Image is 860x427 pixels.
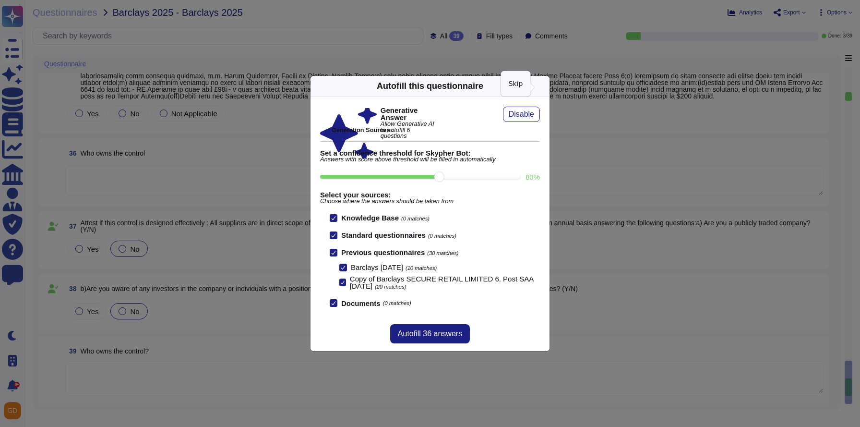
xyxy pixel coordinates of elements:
b: Select your sources: [320,191,540,198]
b: Knowledge Base [341,214,399,222]
b: Generative Answer [381,107,437,121]
span: (0 matches) [383,301,411,306]
b: Standard questionnaires [341,231,426,239]
b: Generation Sources : [332,126,394,134]
b: Set a confidence threshold for Skypher Bot: [320,149,540,157]
b: Previous questionnaires [341,248,425,256]
button: Disable [503,107,540,122]
label: 80 % [526,173,540,181]
div: Skip [501,71,531,97]
span: (10 matches) [406,265,437,271]
span: Answers with score above threshold will be filled in automatically [320,157,540,163]
span: (0 matches) [401,216,430,221]
span: (20 matches) [375,284,406,290]
span: Allow Generative AI to autofill 6 questions [381,121,437,139]
span: (0 matches) [428,233,456,239]
span: Copy of Barclays SECURE RETAIL LIMITED 6. Post SAA [DATE] [350,275,534,290]
span: Choose where the answers should be taken from [320,198,540,205]
span: Disable [509,110,534,118]
b: Documents [341,300,381,307]
button: Autofill 36 answers [390,324,470,343]
span: Autofill 36 answers [398,330,462,338]
span: (30 matches) [427,250,458,256]
div: Autofill this questionnaire [377,80,483,93]
span: Barclays [DATE] [351,263,403,271]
